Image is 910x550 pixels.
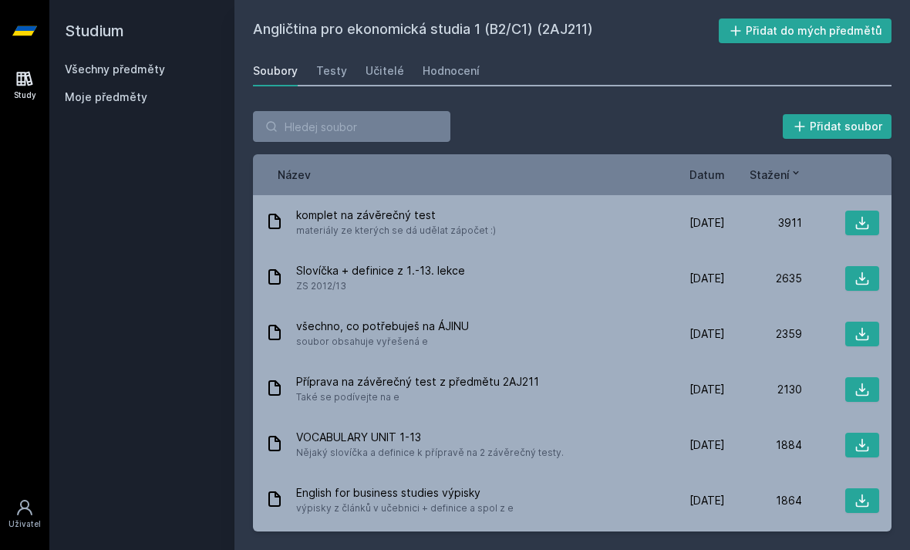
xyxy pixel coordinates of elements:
h2: Angličtina pro ekonomická studia 1 (B2/C1) (2AJ211) [253,19,719,43]
span: všechno, co potřebuješ na ÁJINU [296,319,469,334]
a: Učitelé [366,56,404,86]
div: Učitelé [366,63,404,79]
div: 1884 [725,437,802,453]
div: Study [14,89,36,101]
span: ZS 2012/13 [296,278,465,294]
button: Přidat soubor [783,114,892,139]
span: English for business studies výpisky [296,485,514,501]
a: Testy [316,56,347,86]
div: Hodnocení [423,63,480,79]
span: [DATE] [689,326,725,342]
span: Příprava na závěrečný test z předmětu 2AJ211 [296,374,539,390]
span: [DATE] [689,437,725,453]
span: Také se podívejte na e [296,390,539,405]
span: materiály ze kterých se dá udělat zápočet :) [296,223,496,238]
div: Uživatel [8,518,41,530]
span: Stažení [750,167,790,183]
span: VOCABULARY UNIT 1-13 [296,430,564,445]
span: [DATE] [689,271,725,286]
button: Stažení [750,167,802,183]
div: 2635 [725,271,802,286]
div: Testy [316,63,347,79]
div: 1864 [725,493,802,508]
a: Hodnocení [423,56,480,86]
span: komplet na závěrečný test [296,208,496,223]
span: [DATE] [689,493,725,508]
span: výpisky z článků v učebnici + definice a spol z e [296,501,514,516]
a: Všechny předměty [65,62,165,76]
a: Study [3,62,46,109]
span: [DATE] [689,215,725,231]
input: Hledej soubor [253,111,450,142]
button: Název [278,167,311,183]
a: Uživatel [3,491,46,538]
span: soubor obsahuje vyřešená e [296,334,469,349]
div: 3911 [725,215,802,231]
span: [DATE] [689,382,725,397]
span: Moje předměty [65,89,147,105]
span: Slovíčka + definice z 1.-13. lekce [296,263,465,278]
div: Soubory [253,63,298,79]
button: Datum [689,167,725,183]
a: Soubory [253,56,298,86]
span: Nějaký slovíčka a definice k přípravě na 2 závěrečný testy. [296,445,564,461]
div: 2359 [725,326,802,342]
button: Přidat do mých předmětů [719,19,892,43]
div: 2130 [725,382,802,397]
